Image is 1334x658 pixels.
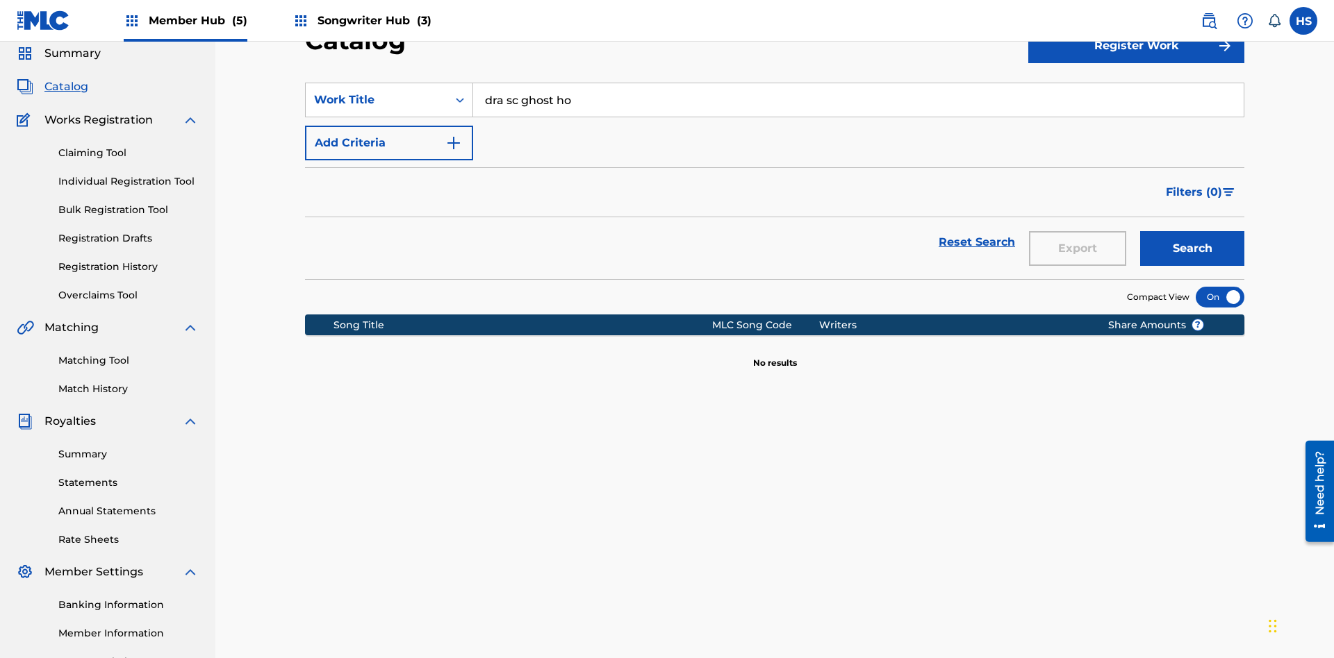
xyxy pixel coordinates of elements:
a: Member Information [58,626,199,641]
img: 9d2ae6d4665cec9f34b9.svg [445,135,462,151]
p: No results [753,340,797,369]
a: Matching Tool [58,353,199,368]
a: Registration History [58,260,199,274]
div: Work Title [314,92,439,108]
div: Writers [819,318,1087,332]
img: Catalog [17,78,33,95]
span: Compact View [1127,291,1189,303]
span: Share Amounts [1108,318,1204,332]
button: Filters (0) [1158,175,1244,210]
span: Songwriter Hub [318,12,431,28]
div: Song Title [333,318,712,332]
span: Works Registration [44,112,153,128]
form: Search Form [305,83,1244,279]
span: (5) [232,14,247,27]
img: expand [182,112,199,128]
a: Statements [58,475,199,490]
span: Catalog [44,78,88,95]
a: SummarySummary [17,45,101,62]
a: Claiming Tool [58,146,199,160]
a: Public Search [1195,7,1223,35]
a: CatalogCatalog [17,78,88,95]
div: Help [1231,7,1259,35]
a: Rate Sheets [58,532,199,547]
img: Member Settings [17,564,33,580]
a: Annual Statements [58,504,199,518]
img: search [1201,12,1217,29]
a: Registration Drafts [58,231,199,246]
span: Member Hub [149,12,247,28]
span: Member Settings [44,564,143,580]
iframe: Chat Widget [1265,591,1334,658]
img: Summary [17,45,33,62]
img: expand [182,319,199,336]
span: (3) [417,14,431,27]
a: Reset Search [932,227,1022,258]
img: filter [1223,188,1235,196]
a: Banking Information [58,598,199,612]
a: Overclaims Tool [58,288,199,303]
div: User Menu [1290,7,1317,35]
img: expand [182,564,199,580]
div: Notifications [1267,14,1281,28]
img: expand [182,413,199,430]
a: Individual Registration Tool [58,174,199,189]
span: Matching [44,319,99,336]
a: Summary [58,447,199,462]
img: Royalties [17,413,33,430]
a: Bulk Registration Tool [58,203,199,217]
iframe: Resource Center [1295,435,1334,549]
a: Match History [58,382,199,396]
img: Works Registration [17,112,35,128]
img: Top Rightsholders [293,12,309,29]
img: f7272a7cc735f4ea7f67.svg [1217,37,1233,54]
div: Drag [1269,605,1277,647]
button: Add Criteria [305,126,473,160]
button: Register Work [1028,28,1244,63]
span: Royalties [44,413,96,430]
img: Top Rightsholders [124,12,140,29]
div: MLC Song Code [712,318,819,332]
span: Filters ( 0 ) [1166,184,1222,201]
button: Search [1140,231,1244,266]
img: Matching [17,319,34,336]
span: ? [1192,319,1203,330]
span: Summary [44,45,101,62]
img: MLC Logo [17,10,70,31]
img: help [1237,12,1253,29]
